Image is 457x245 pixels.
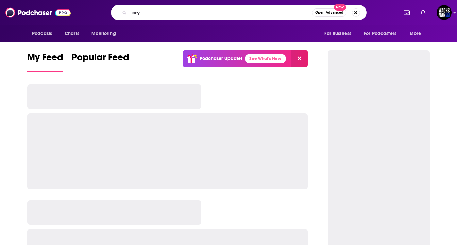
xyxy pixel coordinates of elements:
a: My Feed [27,52,63,72]
span: Logged in as WachsmanNY [437,5,452,20]
button: open menu [405,27,430,40]
span: Podcasts [32,29,52,38]
button: Open AdvancedNew [312,8,346,17]
p: Podchaser Update! [200,56,242,61]
span: More [410,29,421,38]
span: Monitoring [91,29,116,38]
img: User Profile [437,5,452,20]
span: New [334,4,346,11]
span: For Podcasters [364,29,396,38]
span: For Business [324,29,351,38]
button: open menu [320,27,360,40]
button: open menu [27,27,61,40]
button: open menu [87,27,124,40]
span: Charts [65,29,79,38]
span: My Feed [27,52,63,67]
img: Podchaser - Follow, Share and Rate Podcasts [5,6,71,19]
button: open menu [359,27,406,40]
a: Show notifications dropdown [401,7,412,18]
a: Show notifications dropdown [418,7,428,18]
div: Search podcasts, credits, & more... [111,5,367,20]
input: Search podcasts, credits, & more... [130,7,312,18]
a: Charts [60,27,83,40]
button: Show profile menu [437,5,452,20]
span: Open Advanced [315,11,343,14]
span: Popular Feed [71,52,129,67]
a: Popular Feed [71,52,129,72]
a: See What's New [245,54,286,63]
